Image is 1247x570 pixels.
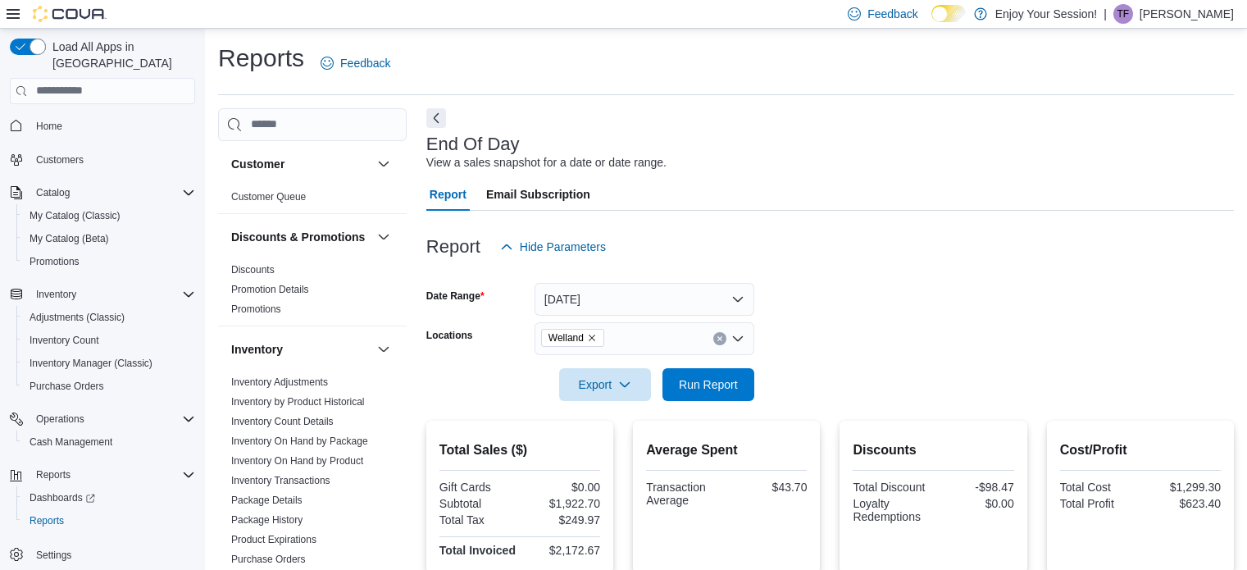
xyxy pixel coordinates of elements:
button: Catalog [30,183,76,203]
span: Promotions [231,303,281,316]
a: My Catalog (Classic) [23,206,127,226]
span: Promotion Details [231,283,309,296]
h3: Customer [231,156,284,172]
button: Customers [3,148,202,171]
span: Feedback [867,6,917,22]
span: Purchase Orders [231,553,306,566]
div: Total Profit [1060,497,1137,510]
button: Export [559,368,651,401]
button: My Catalog (Beta) [16,227,202,250]
a: Cash Management [23,432,119,452]
span: TF [1117,4,1130,24]
div: $1,922.70 [523,497,600,510]
button: Hide Parameters [494,230,612,263]
span: Inventory Count Details [231,415,334,428]
span: Settings [30,544,195,564]
span: Dashboards [30,491,95,504]
span: Reports [23,511,195,531]
span: Home [30,116,195,136]
span: Feedback [340,55,390,71]
a: Package History [231,514,303,526]
div: $249.97 [523,513,600,527]
h1: Reports [218,42,304,75]
button: Inventory [374,340,394,359]
span: Product Expirations [231,533,316,546]
a: Inventory On Hand by Package [231,435,368,447]
span: Inventory Count [23,331,195,350]
div: -$98.47 [937,481,1014,494]
span: Report [430,178,466,211]
a: Promotions [23,252,86,271]
span: My Catalog (Classic) [30,209,121,222]
a: Package Details [231,495,303,506]
span: Operations [30,409,195,429]
span: Catalog [30,183,195,203]
span: Adjustments (Classic) [23,308,195,327]
span: Cash Management [23,432,195,452]
span: My Catalog (Classic) [23,206,195,226]
span: Load All Apps in [GEOGRAPHIC_DATA] [46,39,195,71]
span: Catalog [36,186,70,199]
span: Inventory Count [30,334,99,347]
span: Promotions [30,255,80,268]
a: Home [30,116,69,136]
div: View a sales snapshot for a date or date range. [426,154,667,171]
button: Reports [3,463,202,486]
span: Inventory Transactions [231,474,330,487]
button: Clear input [713,332,726,345]
span: Customers [30,149,195,170]
a: Inventory by Product Historical [231,396,365,408]
button: Run Report [662,368,754,401]
button: Settings [3,542,202,566]
div: Total Discount [853,481,930,494]
a: Purchase Orders [23,376,111,396]
span: Customers [36,153,84,166]
strong: Total Invoiced [439,544,516,557]
button: Next [426,108,446,128]
a: Inventory Adjustments [231,376,328,388]
a: Adjustments (Classic) [23,308,131,327]
a: My Catalog (Beta) [23,229,116,249]
div: Total Tax [439,513,517,527]
div: Total Cost [1060,481,1137,494]
span: Inventory [36,288,76,301]
button: Adjustments (Classic) [16,306,202,329]
div: $2,172.67 [523,544,600,557]
h2: Cost/Profit [1060,440,1221,460]
div: Subtotal [439,497,517,510]
span: Inventory Manager (Classic) [30,357,152,370]
div: Transaction Average [646,481,723,507]
span: Package History [231,513,303,527]
button: [DATE] [535,283,754,316]
h2: Discounts [853,440,1013,460]
button: Operations [30,409,91,429]
span: Inventory Manager (Classic) [23,353,195,373]
h3: Inventory [231,341,283,358]
h3: End Of Day [426,135,520,154]
span: Email Subscription [486,178,590,211]
a: Product Expirations [231,534,316,545]
a: Inventory Manager (Classic) [23,353,159,373]
button: Purchase Orders [16,375,202,398]
span: Promotions [23,252,195,271]
div: Gift Cards [439,481,517,494]
span: Discounts [231,263,275,276]
button: Discounts & Promotions [374,227,394,247]
h2: Average Spent [646,440,807,460]
button: Inventory [30,285,83,304]
span: Purchase Orders [30,380,104,393]
span: Customer Queue [231,190,306,203]
a: Discounts [231,264,275,276]
button: Inventory [231,341,371,358]
span: Inventory Adjustments [231,376,328,389]
button: Customer [374,154,394,174]
a: Dashboards [16,486,202,509]
span: Inventory On Hand by Product [231,454,363,467]
div: Loyalty Redemptions [853,497,930,523]
label: Date Range [426,290,485,303]
button: Home [3,114,202,138]
span: Settings [36,549,71,562]
span: Welland [548,330,584,346]
h3: Report [426,237,480,257]
div: Customer [218,187,407,213]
